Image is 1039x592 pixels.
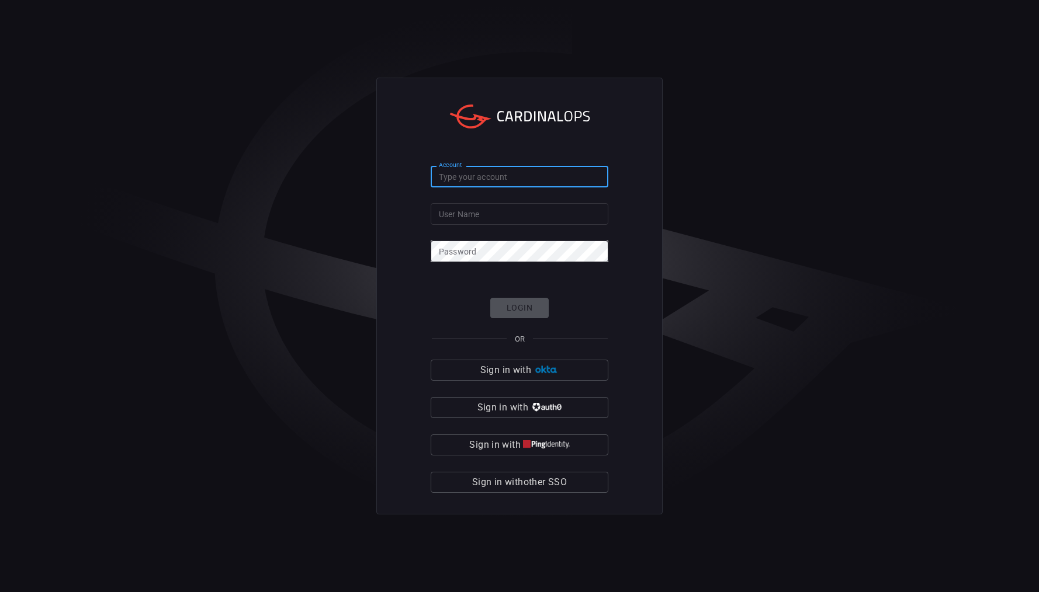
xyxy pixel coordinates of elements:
img: quu4iresuhQAAAABJRU5ErkJggg== [523,440,570,449]
input: Type your user name [431,203,608,225]
img: Ad5vKXme8s1CQAAAABJRU5ErkJggg== [534,365,559,374]
span: Sign in with [477,399,528,416]
button: Sign in with [431,360,608,381]
input: Type your account [431,166,608,187]
button: Sign in with [431,434,608,455]
span: OR [515,335,525,343]
button: Sign in withother SSO [431,472,608,493]
label: Account [439,161,462,169]
span: Sign in with [480,362,531,378]
span: Sign in with [469,437,520,453]
button: Sign in with [431,397,608,418]
span: Sign in with other SSO [472,474,567,490]
img: vP8Hhh4KuCH8AavWKdZY7RZgAAAAASUVORK5CYII= [531,403,562,412]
